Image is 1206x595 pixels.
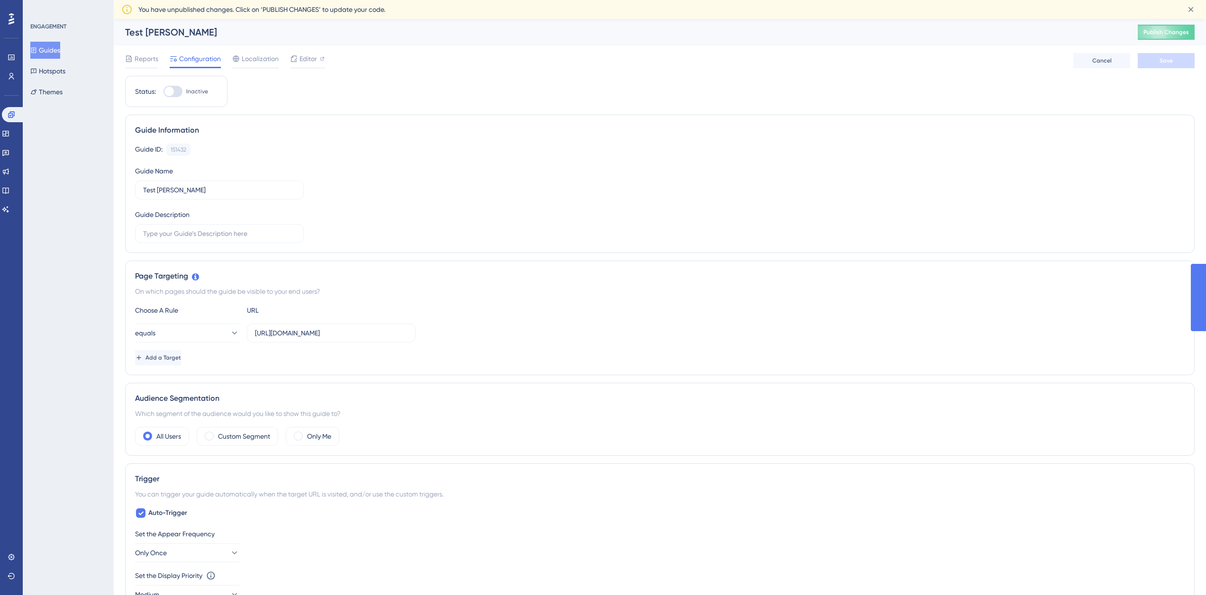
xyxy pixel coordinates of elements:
[135,305,239,316] div: Choose A Rule
[135,165,173,177] div: Guide Name
[135,570,202,581] div: Set the Display Priority
[171,146,186,153] div: 151432
[247,305,351,316] div: URL
[148,507,187,519] span: Auto-Trigger
[143,228,296,239] input: Type your Guide’s Description here
[255,328,408,338] input: yourwebsite.com/path
[1138,53,1195,68] button: Save
[135,270,1185,282] div: Page Targeting
[135,547,167,559] span: Only Once
[1138,25,1195,40] button: Publish Changes
[242,53,279,64] span: Localization
[30,83,63,100] button: Themes
[135,286,1185,297] div: On which pages should the guide be visible to your end users?
[135,350,181,365] button: Add a Target
[1166,558,1195,586] iframe: UserGuiding AI Assistant Launcher
[135,327,155,339] span: equals
[135,53,158,64] span: Reports
[135,144,163,156] div: Guide ID:
[135,543,239,562] button: Only Once
[1092,57,1112,64] span: Cancel
[1143,28,1189,36] span: Publish Changes
[135,125,1185,136] div: Guide Information
[30,23,66,30] div: ENGAGEMENT
[143,185,296,195] input: Type your Guide’s Name here
[179,53,221,64] span: Configuration
[30,63,65,80] button: Hotspots
[186,88,208,95] span: Inactive
[135,473,1185,485] div: Trigger
[218,431,270,442] label: Custom Segment
[125,26,1114,39] div: Test [PERSON_NAME]
[145,354,181,361] span: Add a Target
[135,209,190,220] div: Guide Description
[138,4,385,15] span: You have unpublished changes. Click on ‘PUBLISH CHANGES’ to update your code.
[307,431,331,442] label: Only Me
[30,42,60,59] button: Guides
[156,431,181,442] label: All Users
[135,408,1185,419] div: Which segment of the audience would you like to show this guide to?
[299,53,317,64] span: Editor
[135,488,1185,500] div: You can trigger your guide automatically when the target URL is visited, and/or use the custom tr...
[135,528,1185,540] div: Set the Appear Frequency
[135,324,239,343] button: equals
[135,393,1185,404] div: Audience Segmentation
[1073,53,1130,68] button: Cancel
[1160,57,1173,64] span: Save
[135,86,156,97] div: Status:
